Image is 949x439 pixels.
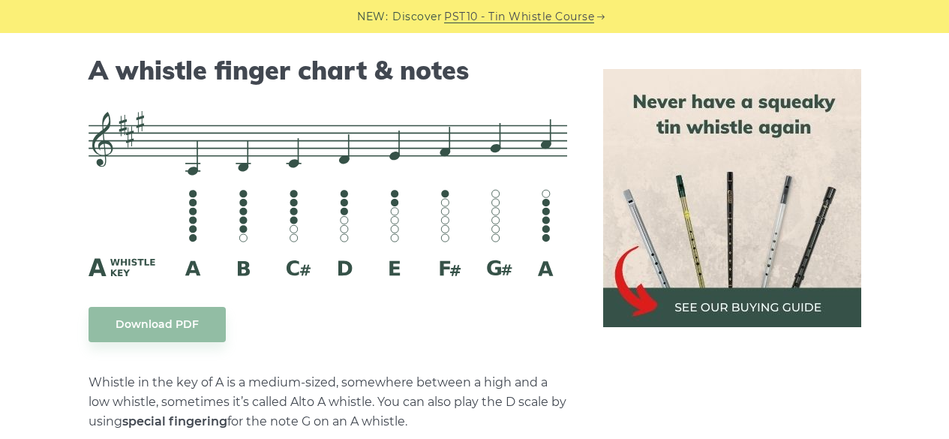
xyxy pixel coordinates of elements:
strong: special fingering [122,414,227,428]
a: PST10 - Tin Whistle Course [444,8,594,26]
a: Download PDF [89,307,226,342]
img: tin whistle buying guide [603,69,861,327]
h2: A whistle finger chart & notes [89,56,567,86]
span: Discover [392,8,442,26]
p: Whistle in the key of A is a medium-sized, somewhere between a high and a low whistle, sometimes ... [89,373,567,431]
img: A Whistle Fingering Chart And Notes [89,111,567,276]
span: NEW: [357,8,388,26]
